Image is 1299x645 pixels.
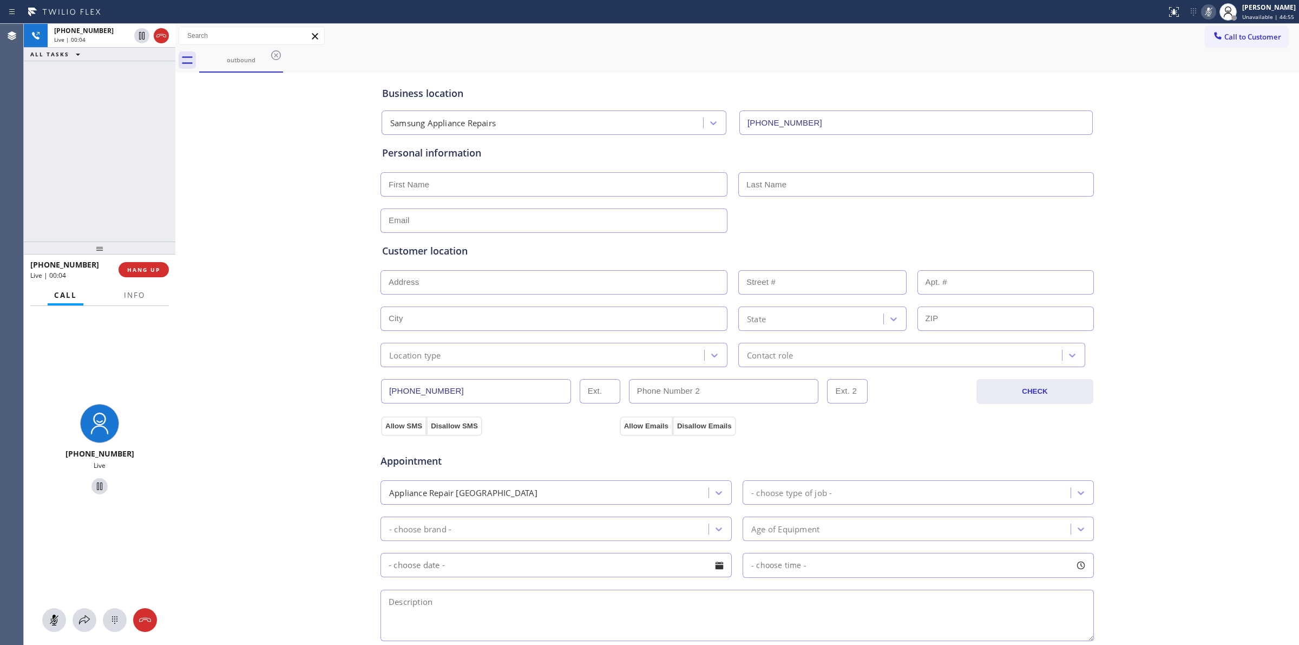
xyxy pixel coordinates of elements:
[747,349,793,361] div: Contact role
[380,454,617,468] span: Appointment
[673,416,736,436] button: Disallow Emails
[380,209,727,233] input: Email
[751,560,806,570] span: - choose time -
[382,244,1092,258] div: Customer location
[54,36,86,43] span: Live | 00:04
[119,262,169,277] button: HANG UP
[65,448,134,459] span: [PHONE_NUMBER]
[389,523,451,535] div: - choose brand -
[1224,32,1281,42] span: Call to Customer
[739,110,1093,135] input: Phone Number
[747,312,766,325] div: State
[1242,13,1294,21] span: Unavailable | 44:55
[917,307,1094,331] input: ZIP
[389,349,441,361] div: Location type
[380,553,732,577] input: - choose date -
[976,379,1093,404] button: CHECK
[133,608,157,632] button: Hang up
[1242,3,1296,12] div: [PERSON_NAME]
[103,608,127,632] button: Open dialpad
[117,285,152,306] button: Info
[390,117,496,129] div: Samsung Appliance Repairs
[380,270,727,295] input: Address
[94,461,106,470] span: Live
[381,416,427,436] button: Allow SMS
[200,56,282,64] div: outbound
[381,379,571,403] input: Phone Number
[917,270,1094,295] input: Apt. #
[380,172,727,197] input: First Name
[48,285,83,306] button: Call
[620,416,673,436] button: Allow Emails
[827,379,868,403] input: Ext. 2
[1201,4,1216,19] button: Mute
[389,486,537,499] div: Appliance Repair [GEOGRAPHIC_DATA]
[179,27,324,44] input: Search
[751,523,819,535] div: Age of Equipment
[1205,27,1288,47] button: Call to Customer
[629,379,819,403] input: Phone Number 2
[124,290,145,300] span: Info
[154,28,169,43] button: Hang up
[54,26,114,35] span: [PHONE_NUMBER]
[127,266,160,273] span: HANG UP
[427,416,482,436] button: Disallow SMS
[134,28,149,43] button: Hold Customer
[30,50,69,58] span: ALL TASKS
[751,486,832,499] div: - choose type of job -
[738,270,907,295] input: Street #
[580,379,620,403] input: Ext.
[73,608,96,632] button: Open directory
[30,271,66,280] span: Live | 00:04
[30,259,99,270] span: [PHONE_NUMBER]
[382,86,1092,101] div: Business location
[738,172,1094,197] input: Last Name
[24,48,91,61] button: ALL TASKS
[91,478,108,494] button: Hold Customer
[382,146,1092,160] div: Personal information
[42,608,66,632] button: Mute
[54,290,77,300] span: Call
[380,307,727,331] input: City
